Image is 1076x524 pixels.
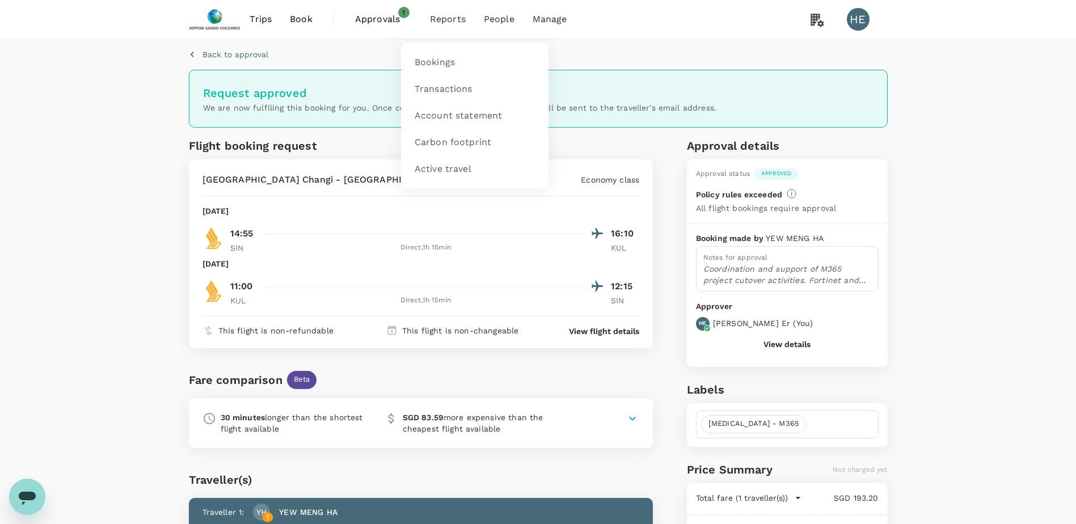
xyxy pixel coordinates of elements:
[230,227,254,240] p: 14:55
[203,102,874,113] p: We are now fulfiling this booking for you. Once confirmed, an invoice and itinerary will be sent ...
[230,242,259,253] p: SIN
[402,325,518,336] p: This flight is non-changeable
[287,374,317,385] span: Beta
[415,136,491,149] span: Carbon footprint
[202,205,229,217] p: [DATE]
[408,49,542,76] a: Bookings
[279,506,337,518] p: YEW MENG HA
[569,326,639,337] button: View flight details
[611,227,639,240] p: 16:10
[696,233,766,244] p: Booking made by
[415,163,471,176] span: Active travel
[189,137,419,155] h6: Flight booking request
[403,412,548,434] p: more expensive than the cheapest flight available
[189,7,241,32] img: Nippon Sanso Holdings Singapore Pte Ltd
[703,253,768,261] span: Notes for approval
[202,49,268,60] p: Back to approval
[763,340,811,349] button: View details
[203,84,874,102] h6: Request approved
[403,413,444,422] b: SGD 83.59
[408,103,542,129] a: Account statement
[202,227,225,250] img: SQ
[189,371,282,389] div: Fare comparison
[218,325,334,336] p: This flight is non-refundable
[415,83,472,96] span: Transactions
[766,233,824,244] p: YEW MENG HA
[833,466,887,474] span: Not charged yet
[408,76,542,103] a: Transactions
[265,242,586,253] div: Direct , 1h 15min
[687,137,888,155] h6: Approval details
[202,280,225,302] img: SQ
[703,263,871,286] p: Coordination and support of M365 project cutover activities. Fortinet and upcoming projects discu...
[398,7,410,18] span: 1
[847,8,870,31] div: HE
[221,413,265,422] b: 30 minutes
[611,280,639,293] p: 12:15
[230,295,259,306] p: KUL
[696,492,801,504] button: Total fare (1 traveller(s))
[713,318,813,329] p: [PERSON_NAME] Er ( You )
[687,381,888,399] h6: Labels
[611,242,639,253] p: KUL
[687,460,773,479] h6: Price Summary
[408,129,542,156] a: Carbon footprint
[696,492,788,504] p: Total fare (1 traveller(s))
[221,412,366,434] p: longer than the shortest flight available
[250,12,272,26] span: Trips
[801,492,879,504] p: SGD 193.20
[696,168,750,180] div: Approval status
[265,295,586,306] div: Direct , 1h 15min
[754,170,798,178] span: Approved
[290,12,313,26] span: Book
[699,319,706,327] p: HE
[9,479,45,515] iframe: Button to launch messaging window
[581,174,639,185] p: Economy class
[415,56,455,69] span: Bookings
[533,12,567,26] span: Manage
[484,12,514,26] span: People
[189,49,268,60] button: Back to approval
[696,202,836,214] p: All flight bookings require approval
[355,12,412,26] span: Approvals
[202,506,244,518] p: Traveller 1 :
[256,506,267,518] p: YH
[430,12,466,26] span: Reports
[611,295,639,306] p: SIN
[415,109,503,122] span: Account statement
[230,280,253,293] p: 11:00
[202,258,229,269] p: [DATE]
[696,189,782,200] p: Policy rules exceeded
[702,419,806,429] span: [MEDICAL_DATA] - M365
[189,471,653,489] div: Traveller(s)
[696,301,879,312] p: Approver
[408,156,542,183] a: Active travel
[202,173,500,187] p: [GEOGRAPHIC_DATA] Changi - [GEOGRAPHIC_DATA] Intl (Return)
